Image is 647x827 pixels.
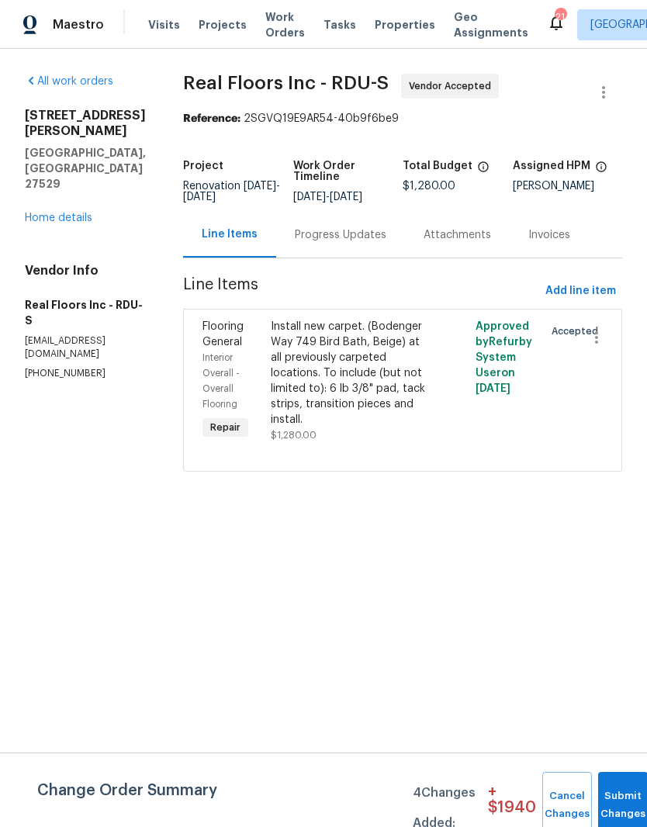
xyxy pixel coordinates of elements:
span: Geo Assignments [454,9,528,40]
a: All work orders [25,76,113,87]
span: [DATE] [293,192,326,202]
span: Accepted [552,324,604,339]
span: Real Floors Inc - RDU-S [183,74,389,92]
span: [DATE] [330,192,362,202]
span: $1,280.00 [271,431,317,440]
div: Progress Updates [295,227,386,243]
p: [EMAIL_ADDRESS][DOMAIN_NAME] [25,334,146,361]
b: Reference: [183,113,240,124]
h2: [STREET_ADDRESS][PERSON_NAME] [25,108,146,139]
div: 2SGVQ19E9AR54-40b9f6be9 [183,111,622,126]
span: Visits [148,17,180,33]
span: $1,280.00 [403,181,455,192]
span: Flooring General [202,321,244,348]
span: [DATE] [476,383,510,394]
span: Repair [204,420,247,435]
span: - [293,192,362,202]
div: Attachments [424,227,491,243]
span: Interior Overall - Overall Flooring [202,353,240,409]
span: [DATE] [183,192,216,202]
span: Approved by Refurby System User on [476,321,532,394]
div: Line Items [202,227,258,242]
span: Projects [199,17,247,33]
span: Add line item [545,282,616,301]
span: The hpm assigned to this work order. [595,161,607,181]
h5: Real Floors Inc - RDU-S [25,297,146,328]
span: Line Items [183,277,539,306]
h5: Total Budget [403,161,472,171]
h5: [GEOGRAPHIC_DATA], [GEOGRAPHIC_DATA] 27529 [25,145,146,192]
a: Home details [25,213,92,223]
span: Maestro [53,17,104,33]
span: [DATE] [244,181,276,192]
h5: Work Order Timeline [293,161,403,182]
h5: Project [183,161,223,171]
span: Renovation [183,181,280,202]
span: Properties [375,17,435,33]
span: Vendor Accepted [409,78,497,94]
button: Add line item [539,277,622,306]
p: [PHONE_NUMBER] [25,367,146,380]
span: Work Orders [265,9,305,40]
h5: Assigned HPM [513,161,590,171]
div: Install new carpet. (Bodenger Way 749 Bird Bath, Beige) at all previously carpeted locations. To ... [271,319,432,427]
div: [PERSON_NAME] [513,181,623,192]
span: Tasks [323,19,356,30]
span: - [183,181,280,202]
div: 21 [555,9,566,25]
h4: Vendor Info [25,263,146,279]
div: Invoices [528,227,570,243]
span: The total cost of line items that have been proposed by Opendoor. This sum includes line items th... [477,161,490,181]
